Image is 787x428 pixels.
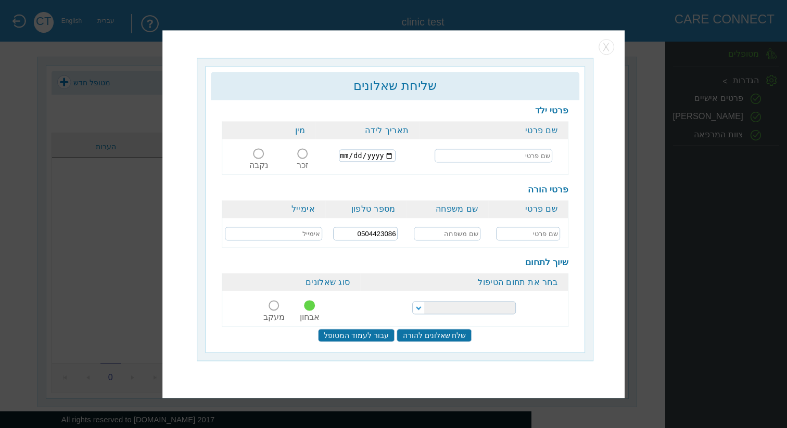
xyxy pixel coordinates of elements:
input: תאריך לידה [339,150,396,162]
th: סוג שאלונים [222,273,360,291]
th: אימייל [222,200,325,218]
input: עבור לעמוד המטופל [318,329,395,342]
th: שם פרטי [419,122,568,139]
input: שם משפחה [414,227,480,241]
label: אבחון [300,313,320,321]
input: שם פרטי [496,227,560,241]
input: שם פרטי [435,149,552,163]
th: תאריך לידה [316,122,420,139]
label: נקבה [249,161,268,170]
th: שם פרטי [488,200,568,218]
th: מין [222,122,315,139]
b: שיוך לתחום [525,257,568,267]
label: זכר [297,161,309,170]
input: שלח שאלונים להורה [397,329,472,342]
b: פרטי ילד [535,106,568,116]
th: מספר טלפון [325,200,406,218]
label: מעקב [263,313,285,321]
input: אימייל [225,227,322,241]
th: שם משפחה [406,200,489,218]
h2: שליחת שאלונים [216,79,574,94]
input: מספר טלפון [333,227,398,241]
th: בחר את תחום הטיפול [360,273,568,291]
b: פרטי הורה [528,185,568,194]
